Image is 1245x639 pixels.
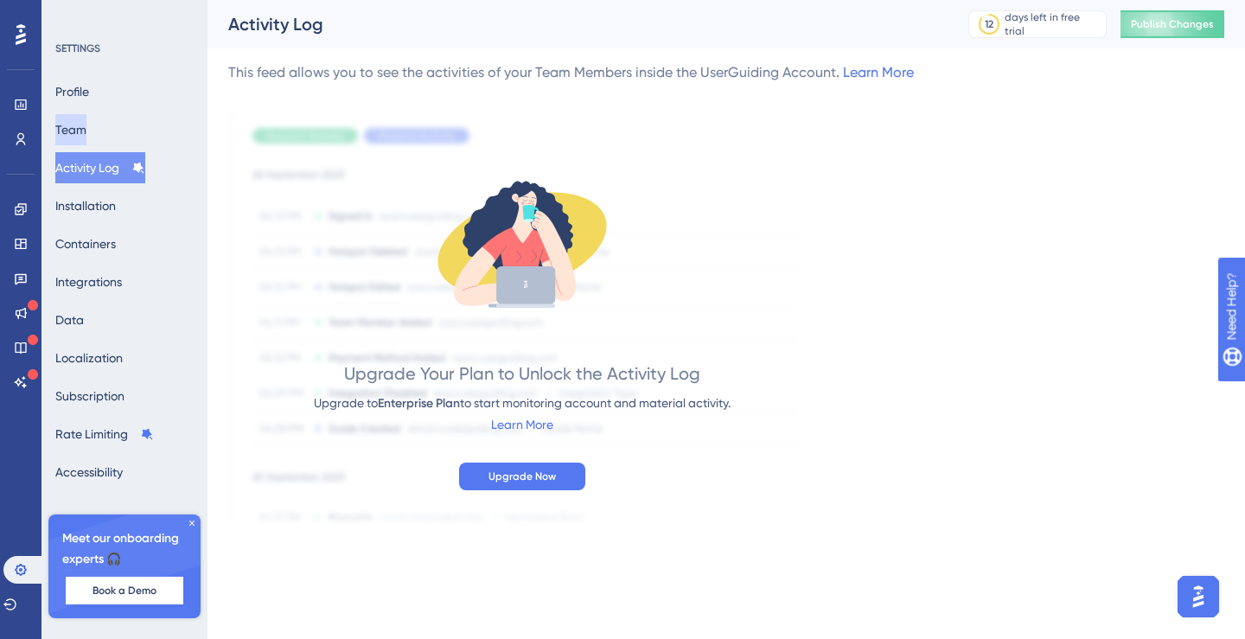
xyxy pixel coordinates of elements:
[55,419,154,450] button: Rate Limiting
[66,577,183,604] button: Book a Demo
[55,228,116,259] button: Containers
[985,17,993,31] div: 12
[41,4,109,25] span: Need Help?
[1131,17,1214,31] span: Publish Changes
[55,342,123,374] button: Localization
[55,76,89,107] button: Profile
[228,12,925,36] div: Activity Log
[1005,10,1101,38] div: days left in free trial
[55,380,124,412] button: Subscription
[55,266,122,297] button: Integrations
[378,396,460,411] span: Enterprise Plan
[55,152,145,183] button: Activity Log
[228,62,914,83] div: This feed allows you to see the activities of your Team Members inside the UserGuiding Account.
[1120,10,1224,38] button: Publish Changes
[843,64,914,80] a: Learn More
[55,114,86,145] button: Team
[55,190,116,221] button: Installation
[93,584,156,597] span: Book a Demo
[491,418,553,431] a: Learn More
[459,463,585,490] button: Upgrade Now
[1172,571,1224,623] iframe: UserGuiding AI Assistant Launcher
[62,528,187,570] span: Meet our onboarding experts 🎧
[55,304,84,335] button: Data
[344,361,700,386] div: Upgrade Your Plan to Unlock the Activity Log
[55,457,123,488] button: Accessibility
[55,42,195,55] div: SETTINGS
[314,393,731,414] div: Upgrade to to start monitoring account and material activity.
[488,470,556,483] span: Upgrade Now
